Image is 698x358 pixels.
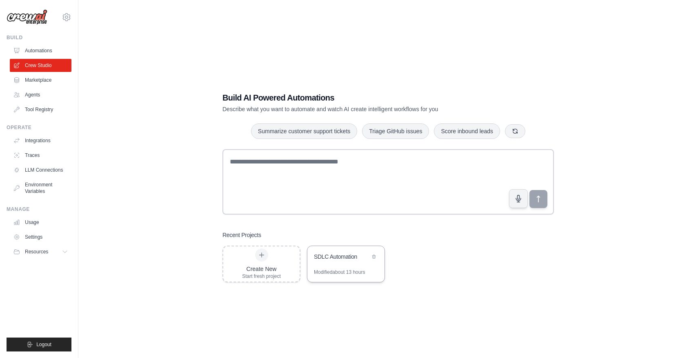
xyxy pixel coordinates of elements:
[222,231,261,239] h3: Recent Projects
[10,88,71,101] a: Agents
[7,206,71,213] div: Manage
[509,189,528,208] button: Click to speak your automation idea
[10,134,71,147] a: Integrations
[10,59,71,72] a: Crew Studio
[7,338,71,351] button: Logout
[434,123,500,139] button: Score inbound leads
[10,178,71,198] a: Environment Variables
[362,123,429,139] button: Triage GitHub issues
[7,9,47,25] img: Logo
[657,319,698,358] iframe: Chat Widget
[10,149,71,162] a: Traces
[242,273,281,280] div: Start fresh project
[222,92,497,103] h1: Build AI Powered Automations
[370,253,378,261] button: Delete project
[505,124,525,138] button: Get new suggestions
[314,253,370,261] div: SDLC Automation
[10,44,71,57] a: Automations
[10,245,71,258] button: Resources
[10,230,71,244] a: Settings
[242,265,281,273] div: Create New
[10,216,71,229] a: Usage
[7,124,71,131] div: Operate
[10,74,71,87] a: Marketplace
[222,105,497,113] p: Describe what you want to automate and watch AI create intelligent workflows for you
[10,103,71,116] a: Tool Registry
[251,123,357,139] button: Summarize customer support tickets
[36,341,51,348] span: Logout
[10,163,71,177] a: LLM Connections
[25,248,48,255] span: Resources
[7,34,71,41] div: Build
[314,269,365,275] div: Modified about 13 hours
